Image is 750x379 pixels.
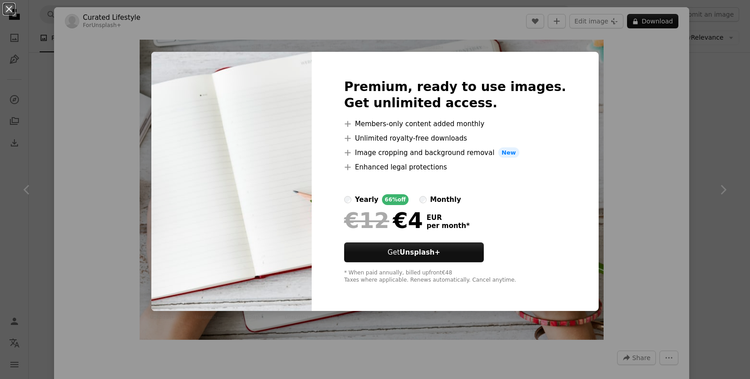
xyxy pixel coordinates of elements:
[400,248,440,256] strong: Unsplash+
[419,196,427,203] input: monthly
[382,194,409,205] div: 66% off
[344,209,423,232] div: €4
[344,79,566,111] h2: Premium, ready to use images. Get unlimited access.
[344,162,566,173] li: Enhanced legal protections
[344,242,484,262] button: GetUnsplash+
[427,214,470,222] span: EUR
[344,133,566,144] li: Unlimited royalty-free downloads
[344,196,351,203] input: yearly66%off
[344,119,566,129] li: Members-only content added monthly
[430,194,461,205] div: monthly
[355,194,378,205] div: yearly
[498,147,520,158] span: New
[427,222,470,230] span: per month *
[344,147,566,158] li: Image cropping and background removal
[344,209,389,232] span: €12
[344,269,566,284] div: * When paid annually, billed upfront €48 Taxes where applicable. Renews automatically. Cancel any...
[151,52,312,311] img: premium_photo-1722945742202-4edef975a9b1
